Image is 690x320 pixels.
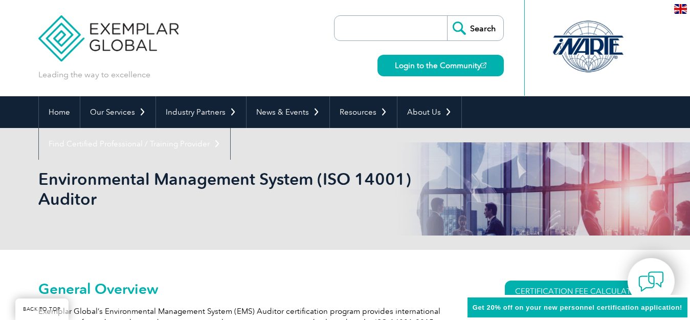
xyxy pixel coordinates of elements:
[80,96,155,128] a: Our Services
[674,4,687,14] img: en
[15,298,69,320] a: BACK TO TOP
[38,281,468,297] h2: General Overview
[39,96,80,128] a: Home
[473,304,682,311] span: Get 20% off on your new personnel certification application!
[481,62,486,68] img: open_square.png
[39,128,230,160] a: Find Certified Professional / Training Provider
[447,16,503,40] input: Search
[377,55,504,76] a: Login to the Community
[156,96,246,128] a: Industry Partners
[505,281,652,302] a: CERTIFICATION FEE CALCULATOR
[247,96,329,128] a: News & Events
[38,69,150,80] p: Leading the way to excellence
[397,96,461,128] a: About Us
[638,269,664,294] img: contact-chat.png
[38,169,431,209] h1: Environmental Management System (ISO 14001) Auditor
[330,96,397,128] a: Resources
